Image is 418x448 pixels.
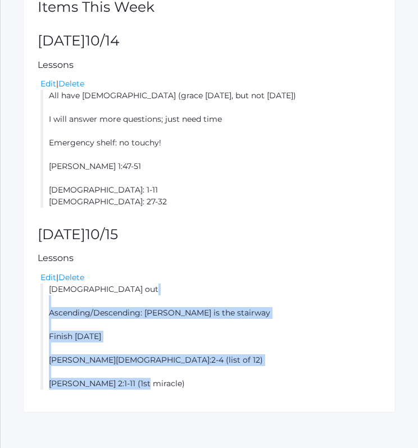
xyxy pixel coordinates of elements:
h5: Lessons [38,60,381,70]
h2: [DATE] [38,33,381,49]
a: Edit [40,272,56,282]
li: [DEMOGRAPHIC_DATA] out Ascending/Descending: [PERSON_NAME] is the stairway Finish [DATE] [PERSON_... [40,284,381,390]
li: All have [DEMOGRAPHIC_DATA] (grace [DATE], but not [DATE]) I will answer more questions; just nee... [40,90,381,208]
a: Delete [58,79,84,89]
span: 10/14 [85,32,120,49]
a: Delete [58,272,84,282]
h2: [DATE] [38,227,381,243]
div: | [40,272,381,284]
span: 10/15 [85,226,118,243]
div: | [40,78,381,90]
a: Edit [40,79,56,89]
h5: Lessons [38,253,381,263]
